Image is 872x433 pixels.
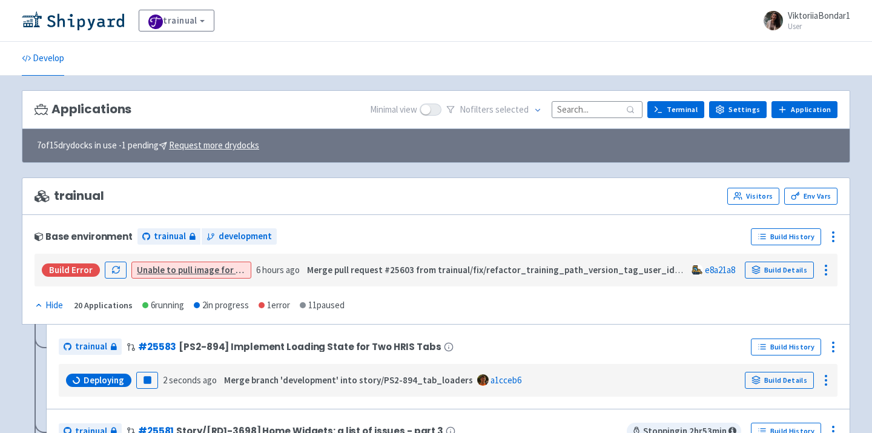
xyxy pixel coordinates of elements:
[22,42,64,76] a: Develop
[84,374,124,386] span: Deploying
[460,103,529,117] span: No filter s
[22,11,124,30] img: Shipyard logo
[259,299,290,312] div: 1 error
[727,188,779,205] a: Visitors
[194,299,249,312] div: 2 in progress
[35,299,64,312] button: Hide
[490,374,521,386] a: a1cceb6
[705,264,735,276] a: e8a21a8
[42,263,100,277] div: Build Error
[139,10,214,31] a: trainual
[370,103,417,117] span: Minimal view
[35,231,133,242] div: Base environment
[771,101,837,118] a: Application
[179,342,441,352] span: [PS2-894] Implement Loading State for Two HRIS Tabs
[745,372,814,389] a: Build Details
[224,374,473,386] strong: Merge branch 'development' into story/PS2-894_tab_loaders
[137,228,200,245] a: trainual
[745,262,814,279] a: Build Details
[784,188,837,205] a: Env Vars
[142,299,184,312] div: 6 running
[307,264,704,276] strong: Merge pull request #25603 from trainual/fix/refactor_training_path_version_tag_user_id_usage
[256,264,300,276] time: 6 hours ago
[751,228,821,245] a: Build History
[751,339,821,355] a: Build History
[709,101,767,118] a: Settings
[138,340,176,353] a: #25583
[75,340,107,354] span: trainual
[35,189,104,203] span: trainual
[136,372,158,389] button: Pause
[202,228,277,245] a: development
[756,11,850,30] a: ViktoriiaBondar1 User
[35,299,63,312] div: Hide
[154,230,186,243] span: trainual
[300,299,345,312] div: 11 paused
[647,101,704,118] a: Terminal
[137,264,250,276] a: Unable to pull image for app
[169,139,259,151] u: Request more drydocks
[788,10,850,21] span: ViktoriiaBondar1
[495,104,529,115] span: selected
[59,339,122,355] a: trainual
[35,102,131,116] h3: Applications
[74,299,133,312] div: 20 Applications
[219,230,272,243] span: development
[37,139,259,153] span: 7 of 15 drydocks in use - 1 pending
[163,374,217,386] time: 2 seconds ago
[788,22,850,30] small: User
[552,101,642,117] input: Search...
